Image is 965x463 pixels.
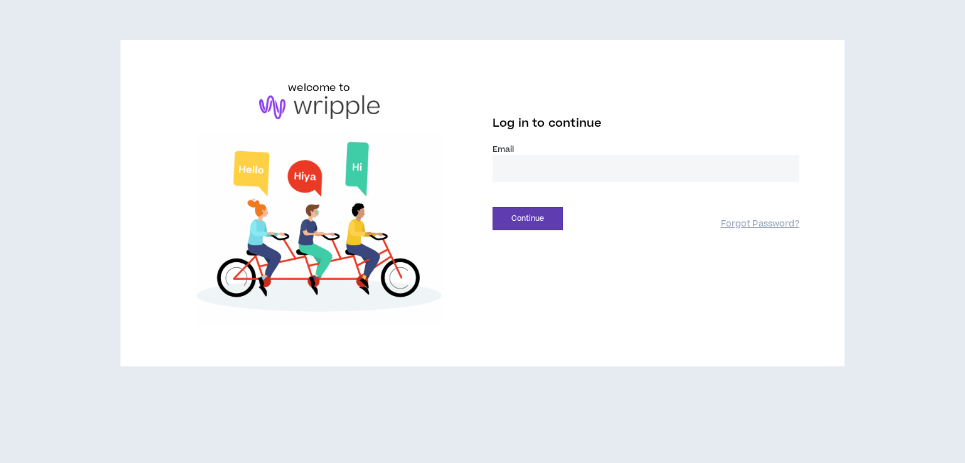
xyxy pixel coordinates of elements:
img: Welcome to Wripple [166,132,472,327]
label: Email [493,144,799,155]
button: Continue [493,207,563,230]
h6: welcome to [288,80,350,95]
span: Log in to continue [493,115,602,131]
a: Forgot Password? [721,218,799,230]
img: logo-brand.png [259,95,380,119]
